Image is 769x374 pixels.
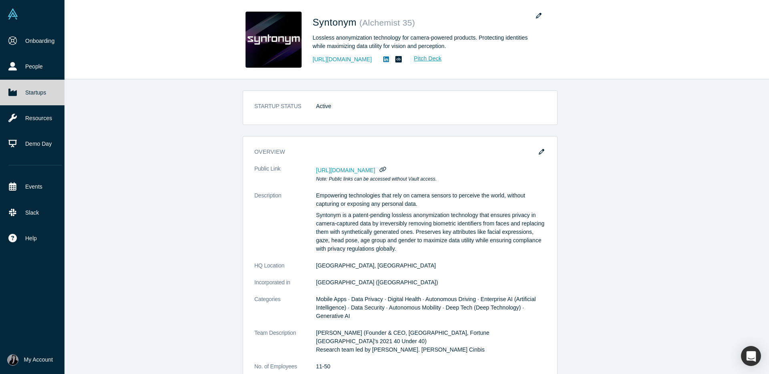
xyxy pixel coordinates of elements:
[7,354,18,366] img: Selen Zengin's Account
[316,261,546,270] dd: [GEOGRAPHIC_DATA], [GEOGRAPHIC_DATA]
[25,234,37,243] span: Help
[313,34,537,50] div: Lossless anonymization technology for camera-powered products. Protecting identities while maximi...
[316,167,375,173] span: [URL][DOMAIN_NAME]
[316,329,546,354] p: [PERSON_NAME] (Founder & CEO, [GEOGRAPHIC_DATA], Fortune [GEOGRAPHIC_DATA]'s 2021 40 Under 40) Re...
[359,18,415,27] small: ( Alchemist 35 )
[254,295,316,329] dt: Categories
[254,261,316,278] dt: HQ Location
[254,148,535,156] h3: overview
[7,354,53,366] button: My Account
[246,12,302,68] img: Syntonym's Logo
[313,17,360,28] span: Syntonym
[405,54,442,63] a: Pitch Deck
[316,176,437,182] em: Note: Public links can be accessed without Vault access.
[24,356,53,364] span: My Account
[254,278,316,295] dt: Incorporated in
[316,278,546,287] dd: [GEOGRAPHIC_DATA] ([GEOGRAPHIC_DATA])
[254,102,316,119] dt: STARTUP STATUS
[316,191,546,208] p: Empowering technologies that rely on camera sensors to perceive the world, without capturing or e...
[7,8,18,20] img: Alchemist Vault Logo
[254,191,316,261] dt: Description
[313,55,372,64] a: [URL][DOMAIN_NAME]
[254,165,280,173] span: Public Link
[254,329,316,362] dt: Team Description
[316,296,536,319] span: Mobile Apps · Data Privacy · Digital Health · Autonomous Driving · Enterprise AI (Artificial Inte...
[316,362,546,371] dd: 11-50
[316,211,546,253] p: Syntonym is a patent-pending lossless anonymization technology that ensures privacy in camera-cap...
[316,102,546,111] dd: Active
